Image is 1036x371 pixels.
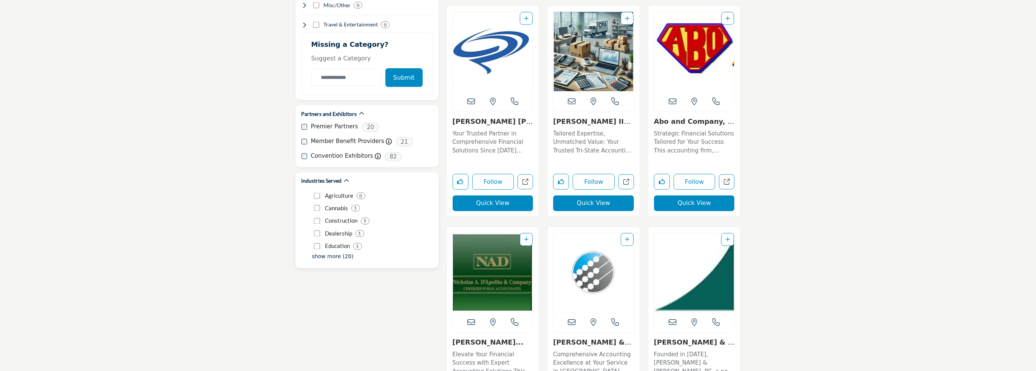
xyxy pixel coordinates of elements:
[360,193,362,199] b: 0
[472,174,514,190] button: Follow
[302,177,342,185] h2: Industries Served
[518,174,533,190] a: Open capaldi-reynolds-pelosi-cpas-pa in new tab
[362,123,379,132] span: 20
[384,22,387,28] b: 0
[361,218,370,225] div: 3 Results For Construction
[356,230,364,237] div: 1 Results For Dealership
[453,117,533,126] h3: Capaldi Reynolds & Pelosi CPAs, P.A.
[313,22,319,28] input: Select Travel & Entertainment checkbox
[385,152,402,162] span: 82
[625,237,629,243] a: Add To List
[553,117,634,126] h3: Paul E. Forsythe III CPA
[453,233,533,313] img: Nicholas A. D'Apolito, CPA
[619,174,634,190] a: Open paul-e-forsythe-iii-cpa in new tab
[654,129,735,155] p: Strategic Financial Solutions Tailored for Your Success This accounting firm, headquartered in [G...
[311,137,384,146] label: Member Benefit Providers
[453,12,533,91] a: Open Listing in new tab
[719,174,734,190] a: Open abo-and-company-llc in new tab
[314,205,320,211] input: Cannabis checkbox
[314,243,320,249] input: Education checkbox
[357,192,365,199] div: 0 Results For Agriculture
[314,218,320,224] input: Construction checkbox
[654,339,735,347] h3: Fitzpatrick & Fitzpatrick, P.C.
[314,231,320,237] input: Dealership checkbox
[311,69,382,86] input: Category Name
[356,244,359,249] b: 1
[674,174,716,190] button: Follow
[351,205,360,212] div: 1 Results For Cannabis
[314,193,320,199] input: Agriculture checkbox
[453,196,533,211] button: Quick View
[453,128,533,155] a: Your Trusted Partner in Comprehensive Financial Solutions Since [DATE] Founded in [DATE] in south...
[553,174,569,190] button: Like listing
[453,339,524,346] a: [PERSON_NAME]...
[654,233,734,313] a: Open Listing in new tab
[654,12,734,91] a: Open Listing in new tab
[453,129,533,155] p: Your Trusted Partner in Comprehensive Financial Solutions Since [DATE] Founded in [DATE] in south...
[323,21,378,28] h4: Travel & Entertainment: Travel & Entertainment
[311,152,373,160] label: Convention Exhibitors
[354,2,362,9] div: 0 Results For Misc/Other
[312,253,354,261] p: show more (20)
[354,206,357,211] b: 1
[323,2,351,9] h4: Misc/Other: Nonprofit fundraising, affinity programs, employee discounts
[654,12,734,91] img: Abo and Company, LLC
[453,233,533,313] a: Open Listing in new tab
[554,12,634,91] a: Open Listing in new tab
[364,219,366,224] b: 3
[325,191,354,200] p: Agriculture: Agriculture
[725,15,730,22] a: Add To List
[553,196,634,211] button: Quick View
[325,229,353,238] p: Dealership: Dealerships
[325,204,348,213] p: Cannabis: Cannabis
[654,196,735,211] button: Quick View
[302,124,307,130] input: Premier Partners checkbox
[524,237,529,243] a: Add To List
[553,128,634,155] a: Tailored Expertise, Unmatched Value: Your Trusted Tri-State Accounting Partner Operating within t...
[654,174,670,190] button: Like listing
[553,117,631,134] a: [PERSON_NAME] III...
[453,174,469,190] button: Like listing
[625,15,629,22] a: Add To List
[453,117,533,134] a: [PERSON_NAME] [PERSON_NAME] & P...
[302,154,307,159] input: Convention Exhibitors checkbox
[385,68,423,87] button: Submit
[554,233,634,313] a: Open Listing in new tab
[359,231,361,236] b: 1
[311,55,371,62] span: Suggest a Category
[554,233,634,313] img: Frederick Butcher & Company
[654,117,734,134] a: Abo and Company, LLC...
[325,217,358,225] p: Construction: Construction
[313,2,319,8] input: Select Misc/Other checkbox
[453,339,533,347] h3: Nicholas A. D'Apolito, CPA
[554,12,634,91] img: Paul E. Forsythe III CPA
[311,122,358,131] label: Premier Partners
[654,117,735,126] h3: Abo and Company, LLC
[353,243,362,250] div: 1 Results For Education
[311,40,423,54] h2: Missing a Category?
[654,233,734,313] img: Fitzpatrick & Fitzpatrick, P.C.
[524,15,529,22] a: Add To List
[302,110,357,118] h2: Partners and Exhibitors
[396,137,413,147] span: 21
[654,339,734,355] a: [PERSON_NAME] & Fitzpa...
[553,339,634,347] h3: Frederick Butcher & Company
[725,237,730,243] a: Add To List
[325,242,350,251] p: Education: Education
[553,339,631,355] a: [PERSON_NAME] & ...
[453,12,533,91] img: Capaldi Reynolds & Pelosi CPAs, P.A.
[654,128,735,155] a: Strategic Financial Solutions Tailored for Your Success This accounting firm, headquartered in [G...
[357,3,359,8] b: 0
[573,174,615,190] button: Follow
[553,129,634,155] p: Tailored Expertise, Unmatched Value: Your Trusted Tri-State Accounting Partner Operating within t...
[302,139,307,145] input: Member Benefit Providers checkbox
[381,22,390,28] div: 0 Results For Travel & Entertainment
